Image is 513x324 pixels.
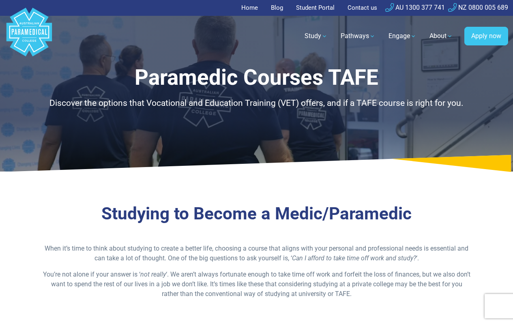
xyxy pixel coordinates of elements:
div: Discover the options that Vocational and Education Training (VET) offers, and if a TAFE course is... [43,97,470,110]
a: Engage [384,25,421,47]
span: ‘. [416,254,419,262]
a: NZ 0800 005 689 [448,4,508,11]
a: Pathways [336,25,380,47]
span: Can I afford to take time off work and study? [292,254,416,262]
h1: Paramedic Courses TAFE [43,65,470,90]
a: AU 1300 377 741 [385,4,445,11]
a: Apply now [464,27,508,45]
span: When it’s time to think about studying to create a better life, choosing a course that aligns wit... [45,245,468,262]
span: ‘. We aren’t always fortunate enough to take time off work and forfeit the loss of finances, but ... [51,270,470,298]
h3: Studying to Become a Medic/Paramedic [43,204,470,224]
a: About [425,25,458,47]
a: Study [300,25,333,47]
span: You’re not alone if your answer is ‘ [43,270,140,278]
span: not really [140,270,166,278]
a: Australian Paramedical College [5,16,54,57]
